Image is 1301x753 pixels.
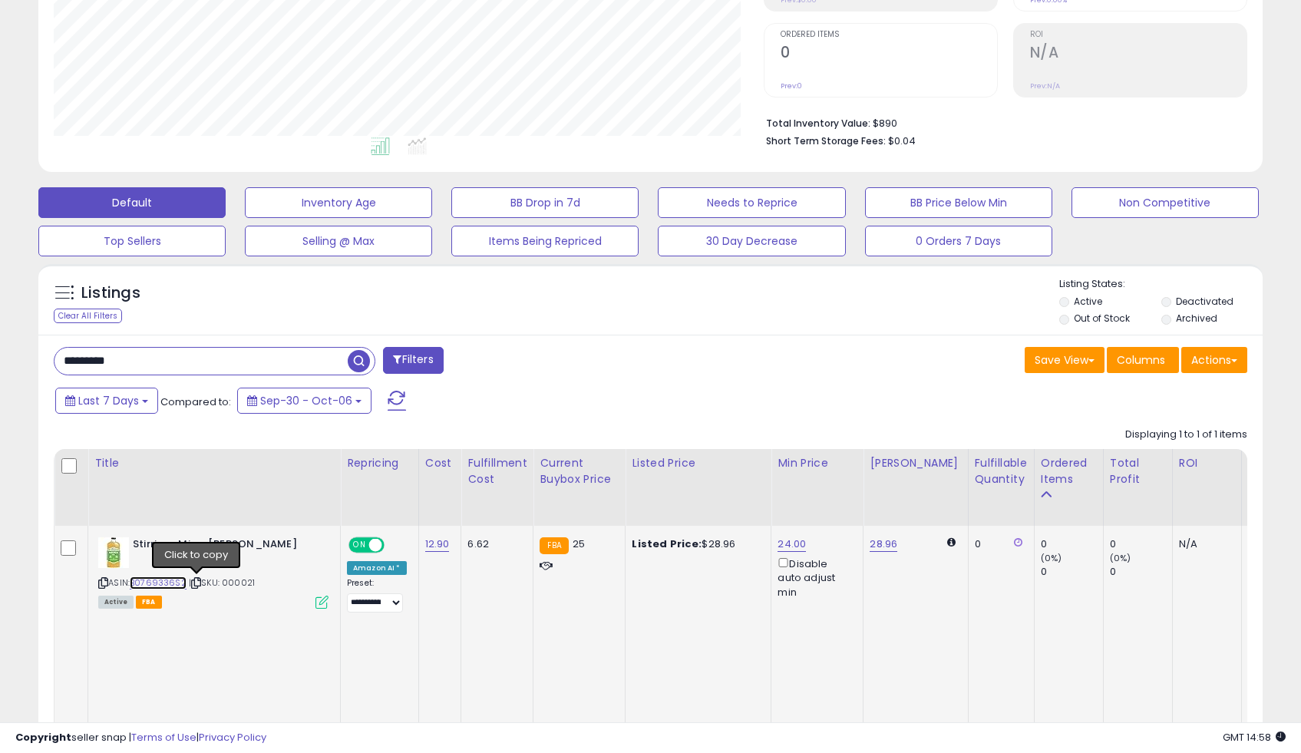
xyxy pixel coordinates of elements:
[632,455,764,471] div: Listed Price
[781,31,997,39] span: Ordered Items
[425,537,450,552] a: 12.90
[347,578,407,613] div: Preset:
[98,537,329,607] div: ASIN:
[540,537,568,554] small: FBA
[632,537,702,551] b: Listed Price:
[1030,44,1247,64] h2: N/A
[1025,347,1105,373] button: Save View
[781,81,802,91] small: Prev: 0
[131,730,196,745] a: Terms of Use
[347,455,412,471] div: Repricing
[382,539,407,552] span: OFF
[15,731,266,745] div: seller snap | |
[540,455,619,487] div: Current Buybox Price
[98,537,129,568] img: 41-SjY6U8xL._SL40_.jpg
[658,226,845,256] button: 30 Day Decrease
[237,388,371,414] button: Sep-30 - Oct-06
[766,113,1236,131] li: $890
[136,596,162,609] span: FBA
[766,117,870,130] b: Total Inventory Value:
[1072,187,1259,218] button: Non Competitive
[778,537,806,552] a: 24.00
[1125,428,1247,442] div: Displaying 1 to 1 of 1 items
[38,187,226,218] button: Default
[766,134,886,147] b: Short Term Storage Fees:
[81,282,140,304] h5: Listings
[425,455,455,471] div: Cost
[865,187,1052,218] button: BB Price Below Min
[347,561,407,575] div: Amazon AI *
[260,393,352,408] span: Sep-30 - Oct-06
[1176,295,1233,308] label: Deactivated
[1117,352,1165,368] span: Columns
[98,596,134,609] span: All listings currently available for purchase on Amazon
[1030,81,1060,91] small: Prev: N/A
[1074,312,1130,325] label: Out of Stock
[1179,537,1230,551] div: N/A
[245,187,432,218] button: Inventory Age
[975,537,1022,551] div: 0
[78,393,139,408] span: Last 7 Days
[888,134,916,148] span: $0.04
[15,730,71,745] strong: Copyright
[632,537,759,551] div: $28.96
[189,576,255,589] span: | SKU: 000021
[1110,537,1172,551] div: 0
[1059,277,1263,292] p: Listing States:
[870,537,897,552] a: 28.96
[38,226,226,256] button: Top Sellers
[467,455,527,487] div: Fulfillment Cost
[451,226,639,256] button: Items Being Repriced
[1041,537,1103,551] div: 0
[1041,565,1103,579] div: 0
[1181,347,1247,373] button: Actions
[870,455,961,471] div: [PERSON_NAME]
[1074,295,1102,308] label: Active
[54,309,122,323] div: Clear All Filters
[778,555,851,599] div: Disable auto adjust min
[1179,455,1235,471] div: ROI
[1041,552,1062,564] small: (0%)
[658,187,845,218] button: Needs to Reprice
[1030,31,1247,39] span: ROI
[975,455,1028,487] div: Fulfillable Quantity
[350,539,369,552] span: ON
[781,44,997,64] h2: 0
[1041,455,1097,487] div: Ordered Items
[451,187,639,218] button: BB Drop in 7d
[1223,730,1286,745] span: 2025-10-14 14:58 GMT
[1176,312,1217,325] label: Archived
[383,347,443,374] button: Filters
[865,226,1052,256] button: 0 Orders 7 Days
[133,537,319,556] b: Stirrings Mixer [PERSON_NAME]
[1107,347,1179,373] button: Columns
[94,455,334,471] div: Title
[1110,565,1172,579] div: 0
[55,388,158,414] button: Last 7 Days
[1110,455,1166,487] div: Total Profit
[778,455,857,471] div: Min Price
[130,576,187,590] a: B0769336S2
[199,730,266,745] a: Privacy Policy
[245,226,432,256] button: Selling @ Max
[160,395,231,409] span: Compared to:
[467,537,521,551] div: 6.62
[1110,552,1131,564] small: (0%)
[573,537,585,551] span: 25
